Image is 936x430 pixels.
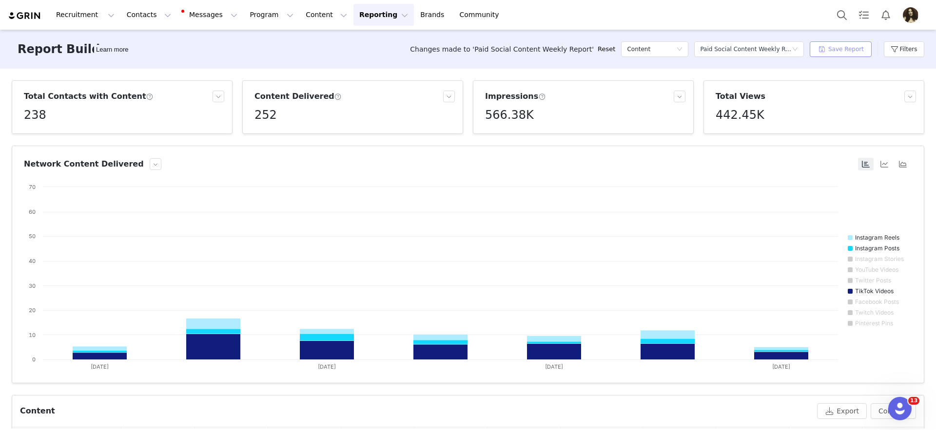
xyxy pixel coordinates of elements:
text: TikTok Videos [855,287,894,295]
img: 15dec220-cd10-4af7-a7e1-c5451853b0a6.jpg [903,7,918,23]
text: [DATE] [91,363,109,370]
button: Contacts [121,4,177,26]
a: Reset [598,44,615,54]
button: Notifications [875,4,897,26]
text: [DATE] [545,363,563,370]
text: 70 [29,184,36,190]
i: icon: down [792,46,798,53]
text: Instagram Posts [855,244,899,252]
text: 0 [32,356,36,363]
a: Brands [414,4,453,26]
h3: Total Contacts with Content [24,91,154,102]
button: Columns [871,403,916,419]
text: Instagram Stories [855,255,904,262]
button: Recruitment [50,4,120,26]
button: Messages [177,4,243,26]
h3: Report Builder [18,40,114,58]
button: Filters [884,41,924,57]
button: Content [300,4,353,26]
text: 20 [29,307,36,314]
text: 40 [29,258,36,264]
span: 13 [908,397,919,405]
span: Changes made to 'Paid Social Content Weekly Report' [410,44,594,55]
h3: Impressions [485,91,546,102]
text: Pinterest Pins [855,319,893,327]
text: Instagram Reels [855,234,899,241]
button: Export [817,403,867,419]
div: Paid Social Content Weekly Report [700,42,792,56]
text: YouTube Videos [855,266,898,273]
text: 60 [29,208,36,215]
text: Facebook Posts [855,298,899,305]
text: 50 [29,233,36,240]
button: Save Report [810,41,872,57]
img: grin logo [8,11,42,20]
button: Program [244,4,299,26]
text: Twitch Videos [855,309,894,316]
h5: 238 [24,106,46,124]
h3: Content Delivered [254,91,342,102]
button: Reporting [353,4,414,26]
i: icon: down [677,46,682,53]
h5: Content [627,42,650,56]
h5: 442.45K [716,106,764,124]
h5: 252 [254,106,277,124]
div: Tooltip anchor [94,45,130,55]
div: Content [20,405,55,417]
text: Twitter Posts [855,277,891,284]
h3: Total Views [716,91,765,102]
text: [DATE] [772,363,790,370]
h3: Network Content Delivered [24,158,144,170]
text: 10 [29,332,36,338]
text: [DATE] [318,363,336,370]
button: Profile [897,7,928,23]
text: 30 [29,282,36,289]
a: Tasks [853,4,875,26]
h5: 566.38K [485,106,534,124]
a: Community [454,4,509,26]
iframe: Intercom live chat [888,397,912,420]
button: Search [831,4,853,26]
